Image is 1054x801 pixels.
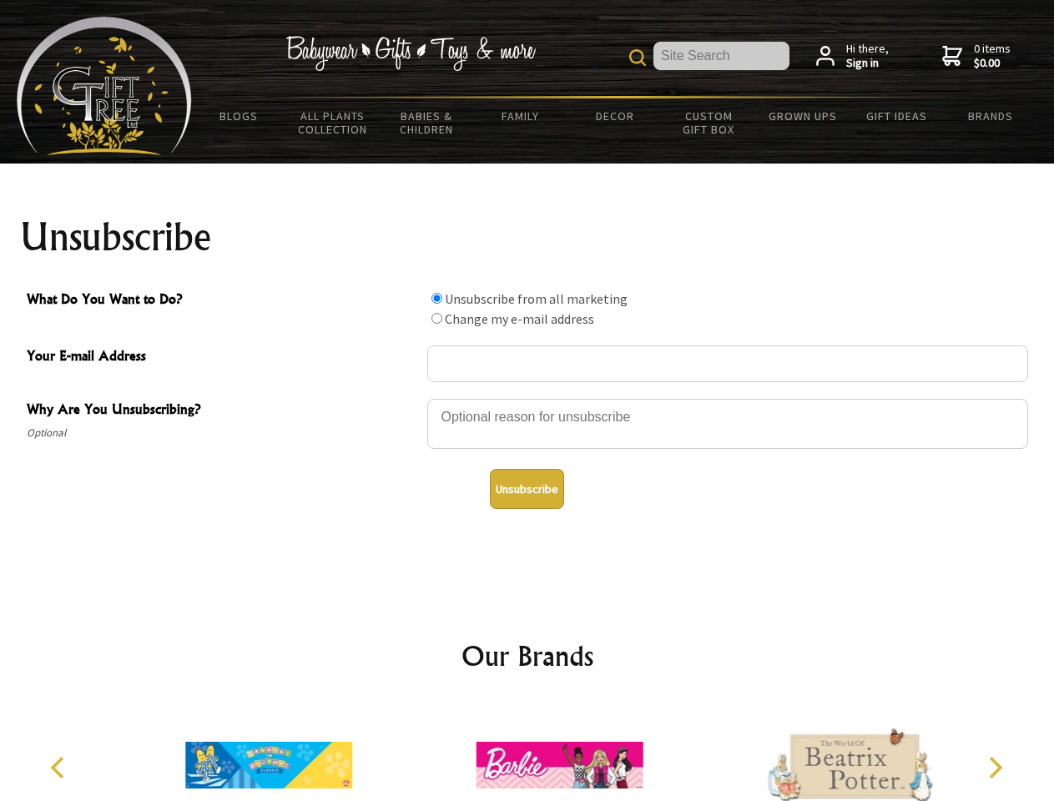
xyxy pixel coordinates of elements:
[33,636,1021,676] h2: Our Brands
[427,345,1028,382] input: Your E-mail Address
[27,345,419,370] span: Your E-mail Address
[474,98,568,133] a: Family
[976,749,1013,786] button: Next
[850,98,944,133] a: Gift Ideas
[27,289,419,313] span: What Do You Want to Do?
[974,41,1011,71] span: 0 items
[27,423,419,443] span: Optional
[427,399,1028,449] textarea: Why Are You Unsubscribing?
[567,98,662,133] a: Decor
[974,56,1011,71] strong: $0.00
[445,290,628,307] label: Unsubscribe from all marketing
[286,98,381,147] a: All Plants Collection
[431,293,442,304] input: What Do You Want to Do?
[653,42,789,70] input: Site Search
[662,98,756,147] a: Custom Gift Box
[755,98,850,133] a: Grown Ups
[944,98,1038,133] a: Brands
[846,56,889,71] strong: Sign in
[942,42,1011,71] a: 0 items$0.00
[42,749,78,786] button: Previous
[629,49,646,66] img: product search
[431,313,442,324] input: What Do You Want to Do?
[380,98,474,147] a: Babies & Children
[17,17,192,155] img: Babyware - Gifts - Toys and more...
[816,42,889,71] a: Hi there,Sign in
[285,36,536,71] img: Babywear - Gifts - Toys & more
[192,98,286,133] a: BLOGS
[490,469,564,509] button: Unsubscribe
[27,399,419,423] span: Why Are You Unsubscribing?
[846,42,889,71] span: Hi there,
[445,310,594,327] label: Change my e-mail address
[20,217,1035,257] h1: Unsubscribe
